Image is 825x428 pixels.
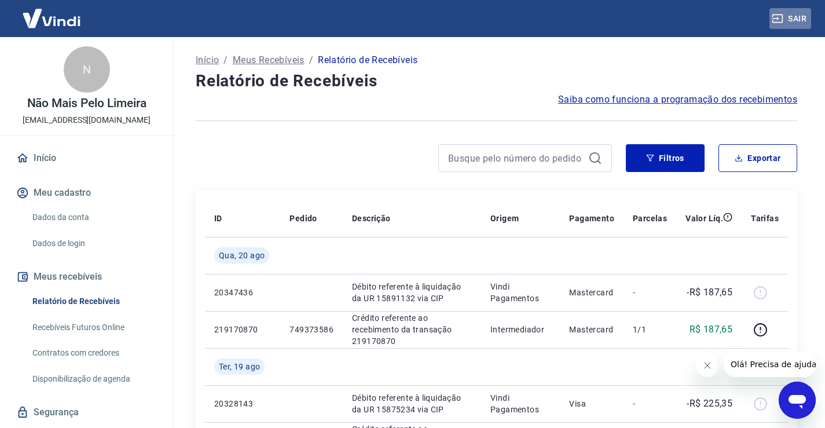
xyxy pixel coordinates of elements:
p: 749373586 [289,324,333,335]
a: Segurança [14,400,159,425]
p: Pagamento [569,213,614,224]
p: Débito referente à liquidação da UR 15891132 via CIP [352,281,472,304]
p: - [633,287,667,298]
iframe: Botão para abrir a janela de mensagens [779,382,816,419]
input: Busque pelo número do pedido [448,149,584,167]
h4: Relatório de Recebíveis [196,69,797,93]
p: Descrição [352,213,391,224]
span: Ter, 19 ago [219,361,260,372]
p: R$ 187,65 [690,323,733,336]
p: Crédito referente ao recebimento da transação 219170870 [352,312,472,347]
p: ID [214,213,222,224]
p: Origem [490,213,519,224]
p: Parcelas [633,213,667,224]
img: Vindi [14,1,89,36]
a: Dados da conta [28,206,159,229]
a: Dados de login [28,232,159,255]
a: Contratos com credores [28,341,159,365]
p: / [309,53,313,67]
a: Início [196,53,219,67]
p: Não Mais Pelo Limeira [27,97,146,109]
p: Vindi Pagamentos [490,281,551,304]
a: Recebíveis Futuros Online [28,316,159,339]
p: Mastercard [569,287,614,298]
iframe: Mensagem da empresa [724,352,816,377]
a: Meus Recebíveis [233,53,305,67]
p: Intermediador [490,324,551,335]
button: Filtros [626,144,705,172]
p: 1/1 [633,324,667,335]
button: Meus recebíveis [14,264,159,290]
p: Valor Líq. [685,213,723,224]
a: Início [14,145,159,171]
iframe: Fechar mensagem [696,354,719,377]
button: Sair [769,8,811,30]
div: N [64,46,110,93]
a: Disponibilização de agenda [28,367,159,391]
a: Saiba como funciona a programação dos recebimentos [558,93,797,107]
button: Meu cadastro [14,180,159,206]
p: - [633,398,667,409]
p: Relatório de Recebíveis [318,53,417,67]
p: Vindi Pagamentos [490,392,551,415]
p: 20347436 [214,287,271,298]
span: Olá! Precisa de ajuda? [7,8,97,17]
p: Mastercard [569,324,614,335]
p: -R$ 187,65 [687,286,732,299]
button: Exportar [718,144,797,172]
p: [EMAIL_ADDRESS][DOMAIN_NAME] [23,114,151,126]
p: Débito referente à liquidação da UR 15875234 via CIP [352,392,472,415]
a: Relatório de Recebíveis [28,290,159,313]
p: / [223,53,228,67]
p: 219170870 [214,324,271,335]
p: -R$ 225,35 [687,397,732,411]
p: Visa [569,398,614,409]
p: Tarifas [751,213,779,224]
p: Pedido [289,213,317,224]
span: Qua, 20 ago [219,250,265,261]
p: 20328143 [214,398,271,409]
